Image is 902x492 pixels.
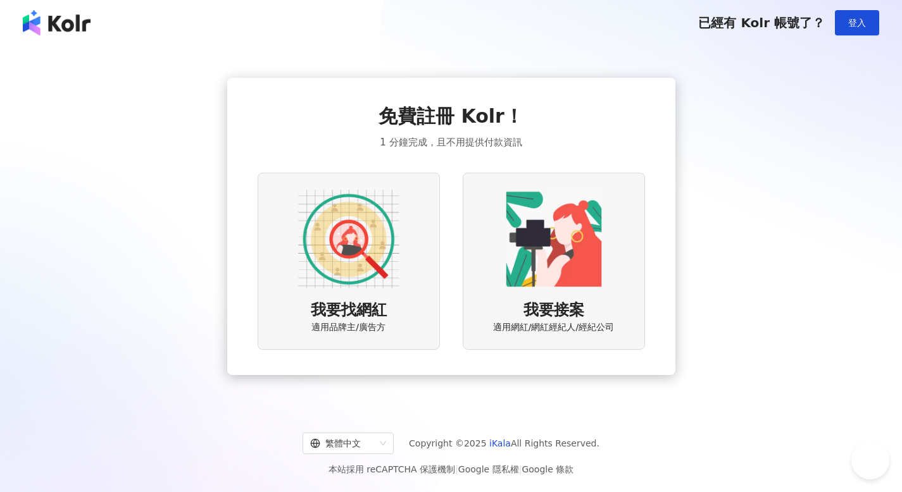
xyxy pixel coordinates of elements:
span: 適用品牌主/廣告方 [311,321,385,334]
div: 繁體中文 [310,433,375,453]
span: 我要接案 [523,300,584,321]
span: 適用網紅/網紅經紀人/經紀公司 [493,321,614,334]
span: | [519,464,522,474]
span: 我要找網紅 [311,300,387,321]
a: Google 隱私權 [458,464,519,474]
img: KOL identity option [503,188,604,290]
span: | [455,464,458,474]
span: Copyright © 2025 All Rights Reserved. [409,436,599,451]
button: 登入 [835,10,879,35]
span: 已經有 Kolr 帳號了？ [698,15,825,30]
span: 免費註冊 Kolr！ [379,103,523,130]
a: iKala [489,438,511,448]
span: 本站採用 reCAPTCHA 保護機制 [329,462,573,477]
span: 登入 [848,18,866,28]
iframe: Help Scout Beacon - Open [851,441,889,479]
span: 1 分鐘完成，且不用提供付款資訊 [380,135,522,150]
img: AD identity option [298,188,399,290]
a: Google 條款 [522,464,573,474]
img: logo [23,10,91,35]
